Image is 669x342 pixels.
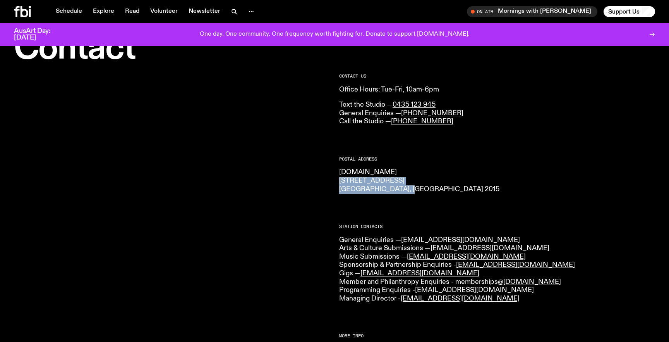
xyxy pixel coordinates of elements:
h2: More Info [339,334,655,338]
a: [EMAIL_ADDRESS][DOMAIN_NAME] [401,237,520,244]
button: Support Us [604,6,655,17]
a: [EMAIL_ADDRESS][DOMAIN_NAME] [360,270,479,277]
p: Office Hours: Tue-Fri, 10am-6pm [339,86,655,94]
a: [EMAIL_ADDRESS][DOMAIN_NAME] [431,245,549,252]
p: Text the Studio — General Enquiries — Call the Studio — [339,101,655,126]
a: [EMAIL_ADDRESS][DOMAIN_NAME] [407,253,526,260]
button: On AirMornings with [PERSON_NAME] [467,6,597,17]
h3: AusArt Day: [DATE] [14,28,63,41]
a: Schedule [51,6,87,17]
a: @[DOMAIN_NAME] [498,278,561,285]
span: Support Us [608,8,640,15]
h1: Contact [14,33,330,65]
a: [EMAIL_ADDRESS][DOMAIN_NAME] [401,295,520,302]
a: Volunteer [146,6,182,17]
a: [EMAIL_ADDRESS][DOMAIN_NAME] [415,287,534,294]
a: 0435 123 945 [393,101,436,108]
p: [DOMAIN_NAME] [STREET_ADDRESS] [GEOGRAPHIC_DATA], [GEOGRAPHIC_DATA] 2015 [339,168,655,193]
a: Read [120,6,144,17]
p: General Enquiries — Arts & Culture Submissions — Music Submissions — Sponsorship & Partnership En... [339,236,655,303]
h2: CONTACT US [339,74,655,78]
a: [PHONE_NUMBER] [401,110,463,117]
h2: Postal Address [339,157,655,161]
a: [EMAIL_ADDRESS][DOMAIN_NAME] [456,261,575,268]
h2: Station Contacts [339,225,655,229]
a: [PHONE_NUMBER] [391,118,453,125]
a: Explore [88,6,119,17]
a: Newsletter [184,6,225,17]
p: One day. One community. One frequency worth fighting for. Donate to support [DOMAIN_NAME]. [200,31,470,38]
